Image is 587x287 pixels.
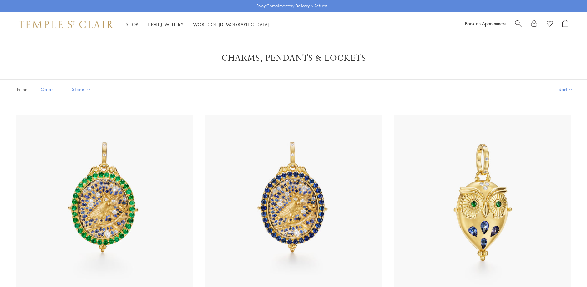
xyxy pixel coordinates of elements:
[148,21,184,28] a: High JewelleryHigh Jewellery
[126,21,138,28] a: ShopShop
[515,20,522,29] a: Search
[193,21,270,28] a: World of [DEMOGRAPHIC_DATA]World of [DEMOGRAPHIC_DATA]
[465,20,506,27] a: Book an Appointment
[69,85,96,93] span: Stone
[256,3,327,9] p: Enjoy Complimentary Delivery & Returns
[25,53,562,64] h1: Charms, Pendants & Lockets
[67,82,96,96] button: Stone
[38,85,64,93] span: Color
[36,82,64,96] button: Color
[19,21,113,28] img: Temple St. Clair
[126,21,270,28] nav: Main navigation
[544,80,587,99] button: Show sort by
[562,20,568,29] a: Open Shopping Bag
[547,20,553,29] a: View Wishlist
